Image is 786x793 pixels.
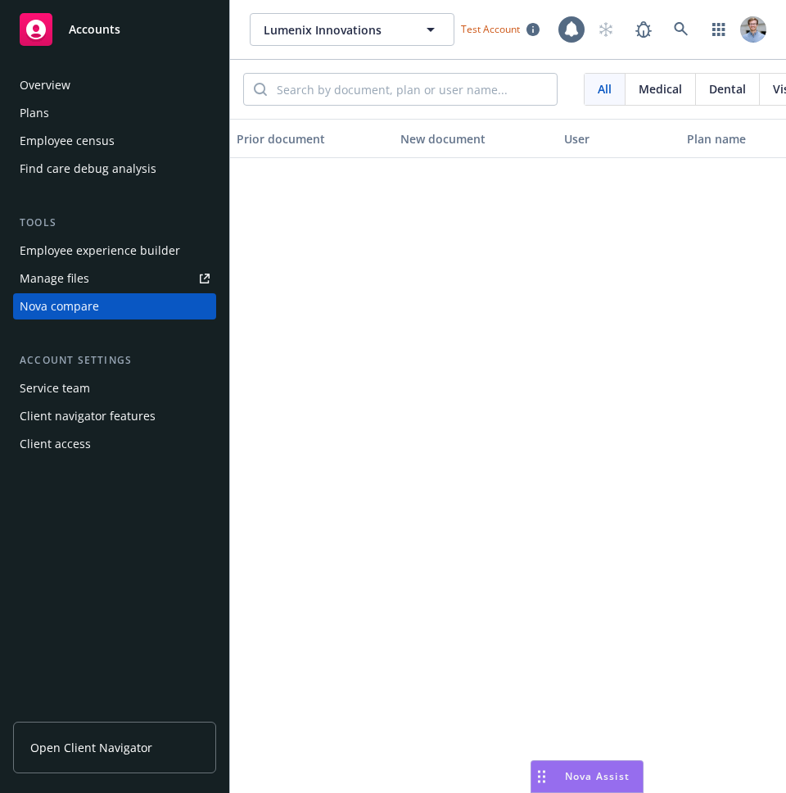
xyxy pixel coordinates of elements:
div: Employee experience builder [20,238,180,264]
a: Accounts [13,7,216,52]
a: Start snowing [589,13,622,46]
span: Nova Assist [565,769,630,783]
div: Nova compare [20,293,99,319]
span: Accounts [69,23,120,36]
a: Service team [13,375,216,401]
a: Search [665,13,698,46]
button: Nova Assist [531,760,644,793]
a: Nova compare [13,293,216,319]
a: Employee experience builder [13,238,216,264]
div: Overview [20,72,70,98]
span: Medical [639,80,682,97]
div: Manage files [20,265,89,292]
svg: Search [254,83,267,96]
span: Test Account [454,20,546,38]
div: Client navigator features [20,403,156,429]
div: Service team [20,375,90,401]
div: Prior document [237,130,387,147]
div: Account settings [13,352,216,369]
span: All [598,80,612,97]
a: Overview [13,72,216,98]
img: photo [740,16,766,43]
span: Test Account [461,22,520,36]
span: Dental [709,80,746,97]
a: Client access [13,431,216,457]
a: Find care debug analysis [13,156,216,182]
button: New document [394,119,558,158]
input: Search by document, plan or user name... [267,74,557,105]
button: Prior document [230,119,394,158]
a: Plans [13,100,216,126]
a: Client navigator features [13,403,216,429]
a: Manage files [13,265,216,292]
div: Find care debug analysis [20,156,156,182]
div: User [564,130,674,147]
a: Report a Bug [627,13,660,46]
span: Lumenix Innovations [264,21,405,39]
button: User [558,119,680,158]
a: Switch app [702,13,735,46]
div: Drag to move [531,761,552,792]
div: Tools [13,215,216,231]
div: New document [400,130,551,147]
div: Client access [20,431,91,457]
button: Lumenix Innovations [250,13,454,46]
div: Employee census [20,128,115,154]
span: Open Client Navigator [30,739,152,756]
a: Employee census [13,128,216,154]
div: Plans [20,100,49,126]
